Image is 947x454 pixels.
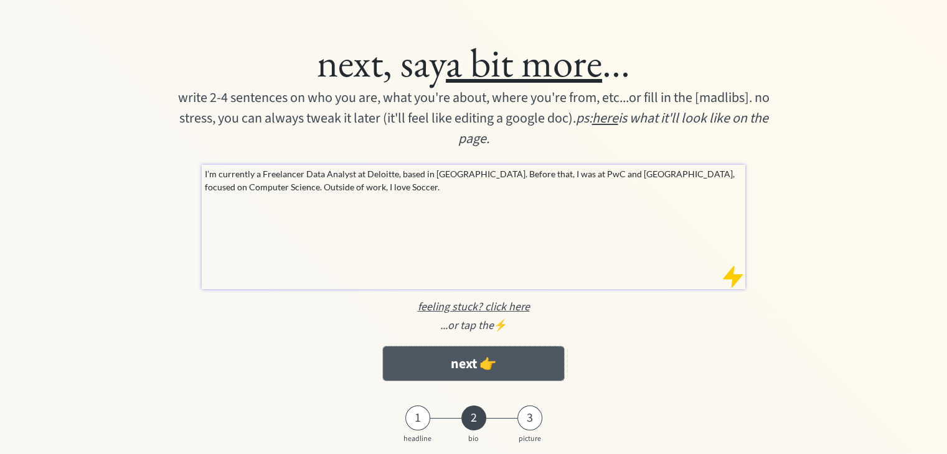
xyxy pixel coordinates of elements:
div: bio [458,435,489,443]
div: picture [514,435,545,443]
em: ...or tap the [440,318,493,333]
div: next, say ... [117,37,830,88]
u: here [591,108,618,128]
u: feeling stuck? click here [417,299,529,315]
div: headline [402,435,433,443]
button: next 👉 [383,346,564,381]
em: ps: is what it'll look like on the page. [458,108,770,149]
div: 2 [461,410,486,425]
div: write 2-4 sentences on who you are, what you're about, where you're from, etc...or fill in the [m... [165,88,781,149]
div: 3 [517,410,542,425]
div: 1 [405,410,430,425]
div: ⚡️ [117,317,830,334]
u: a bit more [446,36,602,88]
p: I’m currently a Freelancer Data Analyst at Deloitte, based in [GEOGRAPHIC_DATA]. Before that, I w... [205,167,743,193]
